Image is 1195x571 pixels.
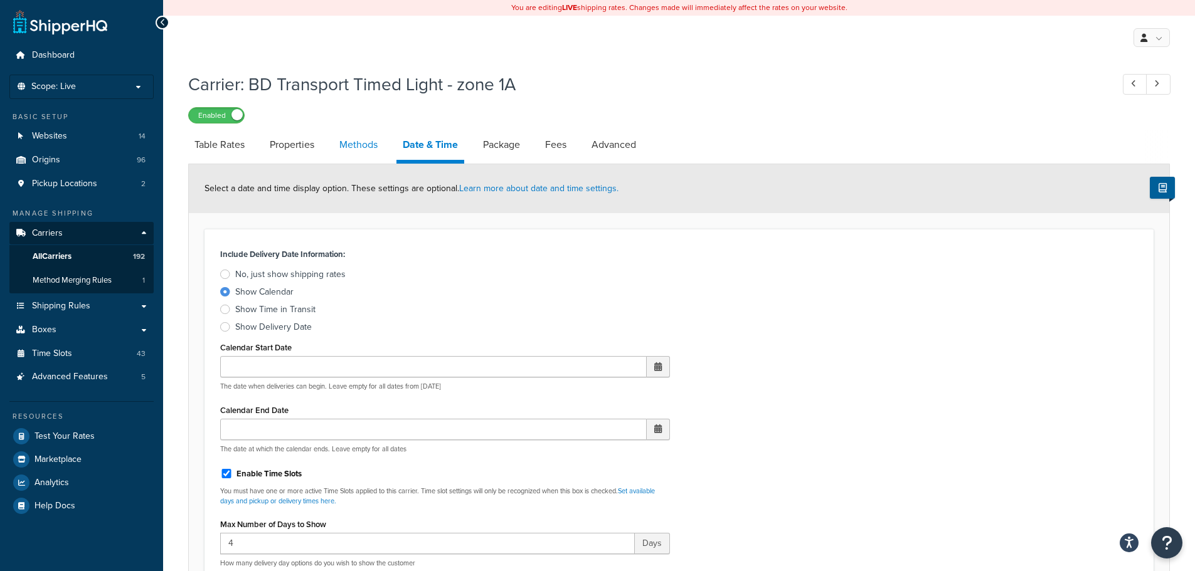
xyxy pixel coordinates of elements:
[142,275,145,286] span: 1
[9,411,154,422] div: Resources
[562,2,577,13] b: LIVE
[204,182,619,195] span: Select a date and time display option. These settings are optional.
[220,486,670,506] p: You must have one or more active Time Slots applied to this carrier. Time slot settings will only...
[1146,74,1171,95] a: Next Record
[9,365,154,389] li: Advanced Features
[32,155,60,165] span: Origins
[32,325,56,335] span: Boxes
[585,130,642,160] a: Advanced
[32,348,72,359] span: Time Slots
[220,486,655,505] a: Set available days and pickup or delivery times here.
[220,343,292,352] label: Calendar Start Date
[189,108,244,123] label: Enabled
[9,342,154,365] a: Time Slots43
[220,444,670,454] p: The date at which the calendar ends. Leave empty for all dates
[235,321,312,333] div: Show Delivery Date
[1151,527,1182,558] button: Open Resource Center
[235,286,294,298] div: Show Calendar
[9,342,154,365] li: Time Slots
[141,372,146,382] span: 5
[9,318,154,342] a: Boxes
[35,478,69,488] span: Analytics
[141,179,146,189] span: 2
[188,72,1100,97] h1: Carrier: BD Transport Timed Light - zone 1A
[9,295,154,318] a: Shipping Rules
[32,179,97,189] span: Pickup Locations
[32,131,67,142] span: Websites
[137,348,146,359] span: 43
[9,222,154,293] li: Carriers
[9,471,154,494] a: Analytics
[396,130,464,164] a: Date & Time
[477,130,526,160] a: Package
[33,251,72,262] span: All Carriers
[235,303,316,316] div: Show Time in Transit
[220,558,670,568] p: How many delivery day options do you wish to show the customer
[9,112,154,122] div: Basic Setup
[31,81,76,92] span: Scope: Live
[33,275,112,286] span: Method Merging Rules
[9,365,154,389] a: Advanced Features5
[133,251,145,262] span: 192
[1123,74,1147,95] a: Previous Record
[333,130,384,160] a: Methods
[9,149,154,172] li: Origins
[32,228,63,239] span: Carriers
[459,182,619,195] a: Learn more about date and time settings.
[220,406,289,415] label: Calendar End Date
[1150,177,1175,199] button: Show Help Docs
[9,172,154,196] a: Pickup Locations2
[9,149,154,172] a: Origins96
[220,246,345,263] label: Include Delivery Date Information:
[32,372,108,382] span: Advanced Features
[9,448,154,471] a: Marketplace
[9,208,154,219] div: Manage Shipping
[9,172,154,196] li: Pickup Locations
[236,468,302,479] label: Enable Time Slots
[220,520,326,529] label: Max Number of Days to Show
[35,501,75,511] span: Help Docs
[9,44,154,67] a: Dashboard
[9,425,154,448] a: Test Your Rates
[9,125,154,148] li: Websites
[9,222,154,245] a: Carriers
[35,431,95,442] span: Test Your Rates
[9,269,154,292] li: Method Merging Rules
[635,533,670,554] span: Days
[9,495,154,517] a: Help Docs
[9,245,154,268] a: AllCarriers192
[32,301,90,312] span: Shipping Rules
[35,454,82,465] span: Marketplace
[137,155,146,165] span: 96
[188,130,251,160] a: Table Rates
[263,130,321,160] a: Properties
[539,130,573,160] a: Fees
[139,131,146,142] span: 14
[235,268,346,281] div: No, just show shipping rates
[220,382,670,391] p: The date when deliveries can begin. Leave empty for all dates from [DATE]
[9,125,154,148] a: Websites14
[32,50,75,61] span: Dashboard
[9,269,154,292] a: Method Merging Rules1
